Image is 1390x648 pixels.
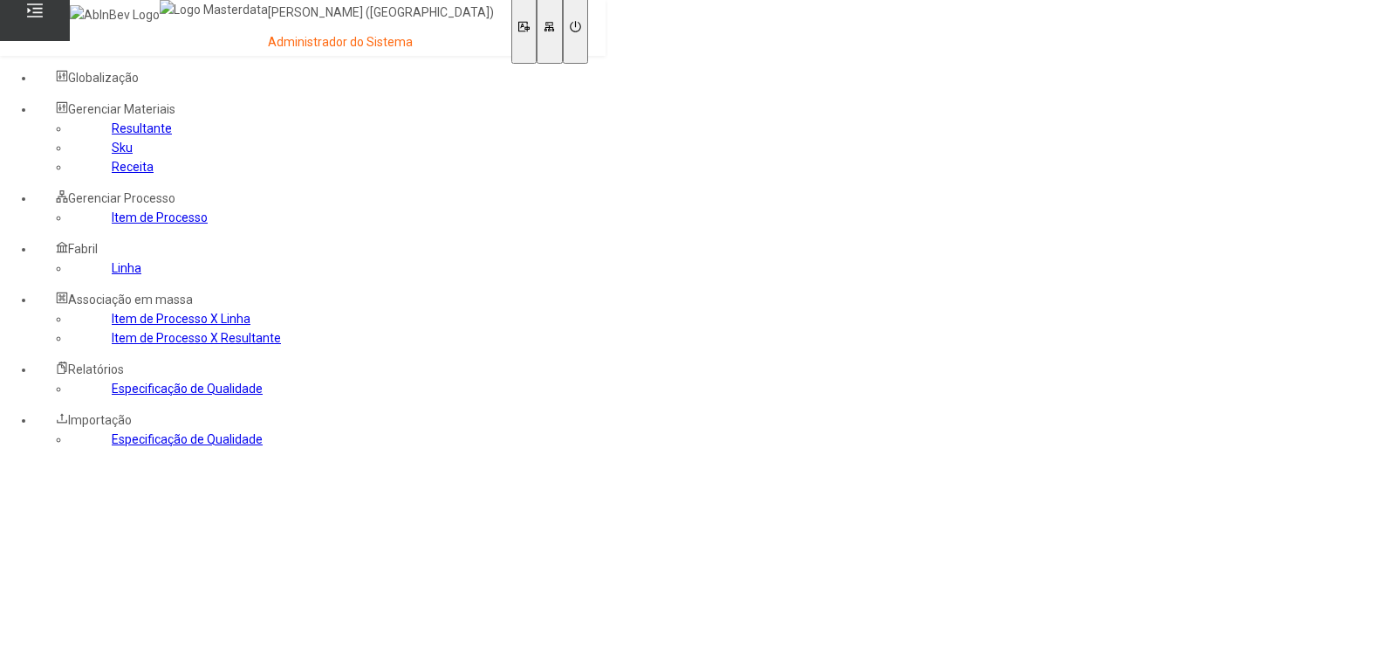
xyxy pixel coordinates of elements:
[68,413,132,427] span: Importação
[112,312,250,326] a: Item de Processo X Linha
[68,71,139,85] span: Globalização
[268,4,494,22] p: [PERSON_NAME] ([GEOGRAPHIC_DATA])
[68,102,175,116] span: Gerenciar Materiais
[112,141,133,155] a: Sku
[112,160,154,174] a: Receita
[112,121,172,135] a: Resultante
[112,210,208,224] a: Item de Processo
[68,191,175,205] span: Gerenciar Processo
[68,293,193,307] span: Associação em massa
[68,242,98,256] span: Fabril
[112,382,263,396] a: Especificação de Qualidade
[112,432,263,446] a: Especificação de Qualidade
[70,5,160,24] img: AbInBev Logo
[112,261,141,275] a: Linha
[112,331,281,345] a: Item de Processo X Resultante
[68,362,124,376] span: Relatórios
[268,34,494,52] p: Administrador do Sistema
